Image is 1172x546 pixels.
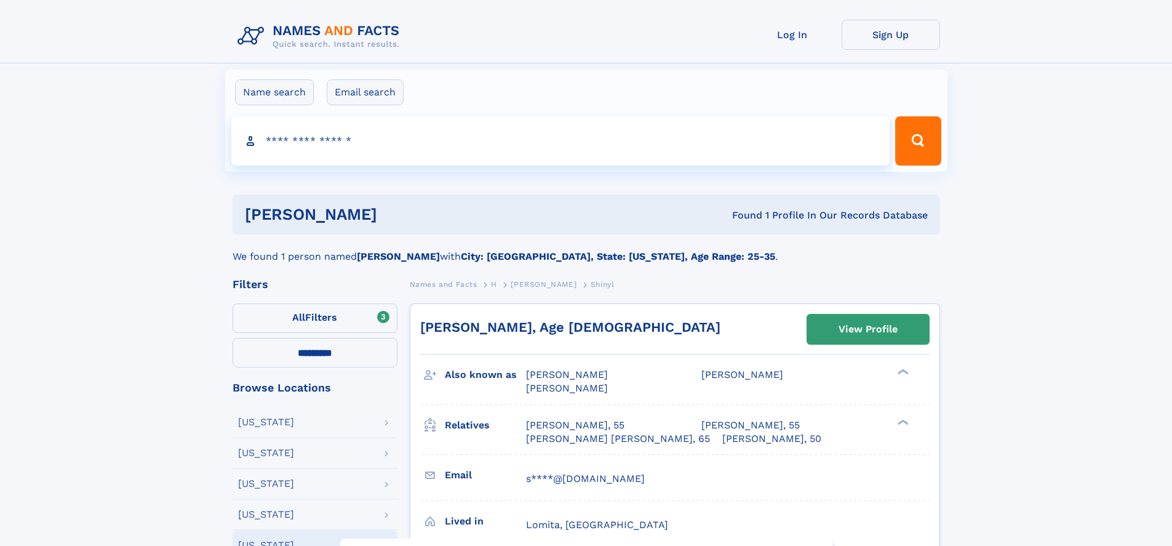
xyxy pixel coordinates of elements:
span: All [292,311,305,323]
a: [PERSON_NAME], 55 [701,419,800,432]
label: Filters [233,303,397,333]
span: Shinyl [591,280,615,289]
div: We found 1 person named with . [233,235,940,264]
label: Email search [327,79,404,105]
div: Browse Locations [233,382,397,393]
span: Lomita, [GEOGRAPHIC_DATA] [526,519,668,531]
a: H [491,276,497,292]
div: [US_STATE] [238,448,294,458]
div: [US_STATE] [238,479,294,489]
span: [PERSON_NAME] [526,369,608,380]
h1: [PERSON_NAME] [245,207,555,222]
b: City: [GEOGRAPHIC_DATA], State: [US_STATE], Age Range: 25-35 [461,251,775,262]
input: search input [231,116,890,166]
a: [PERSON_NAME], 55 [526,419,624,432]
div: ❯ [895,368,909,376]
span: H [491,280,497,289]
div: [US_STATE] [238,510,294,520]
div: Found 1 Profile In Our Records Database [554,209,928,222]
span: [PERSON_NAME] [526,382,608,394]
div: Filters [233,279,397,290]
a: [PERSON_NAME], 50 [722,432,821,446]
b: [PERSON_NAME] [357,251,440,262]
h3: Email [445,465,526,486]
label: Name search [235,79,314,105]
div: View Profile [839,315,898,343]
h3: Lived in [445,511,526,532]
h3: Relatives [445,415,526,436]
a: [PERSON_NAME] [PERSON_NAME], 65 [526,432,710,446]
a: Names and Facts [410,276,477,292]
a: Log In [743,20,842,50]
span: [PERSON_NAME] [701,369,783,380]
span: [PERSON_NAME] [511,280,576,289]
h3: Also known as [445,364,526,385]
img: Logo Names and Facts [233,20,410,53]
a: View Profile [807,315,929,344]
a: [PERSON_NAME], Age [DEMOGRAPHIC_DATA] [420,319,720,335]
div: ❯ [895,418,909,426]
a: [PERSON_NAME] [511,276,576,292]
button: Search Button [895,116,941,166]
div: [US_STATE] [238,417,294,427]
a: Sign Up [842,20,940,50]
